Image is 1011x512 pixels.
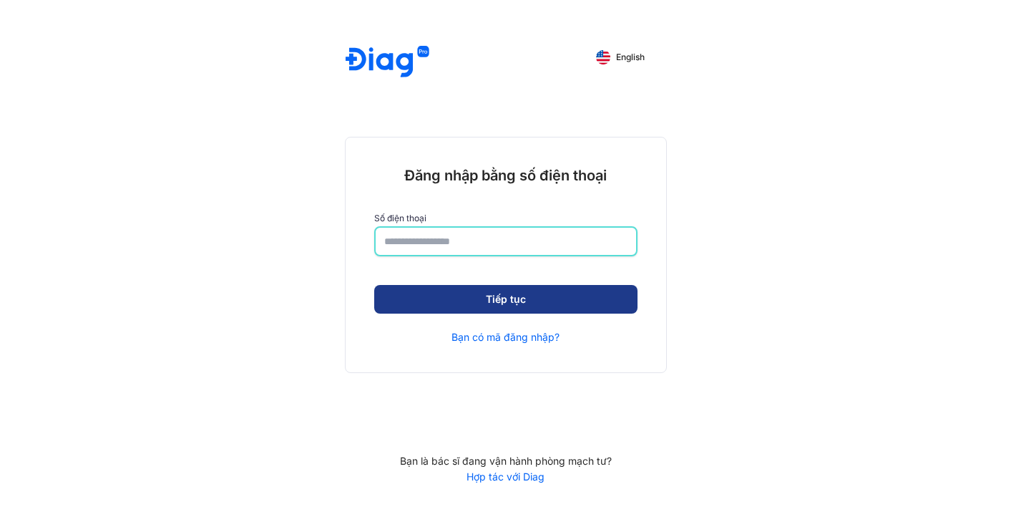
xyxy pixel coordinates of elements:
a: Hợp tác với Diag [345,470,667,483]
div: Bạn là bác sĩ đang vận hành phòng mạch tư? [345,455,667,468]
div: Đăng nhập bằng số điện thoại [374,166,638,185]
span: English [616,52,645,62]
img: English [596,50,610,64]
button: English [586,46,655,69]
label: Số điện thoại [374,213,638,223]
button: Tiếp tục [374,285,638,314]
img: logo [346,46,429,79]
a: Bạn có mã đăng nhập? [451,331,560,344]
